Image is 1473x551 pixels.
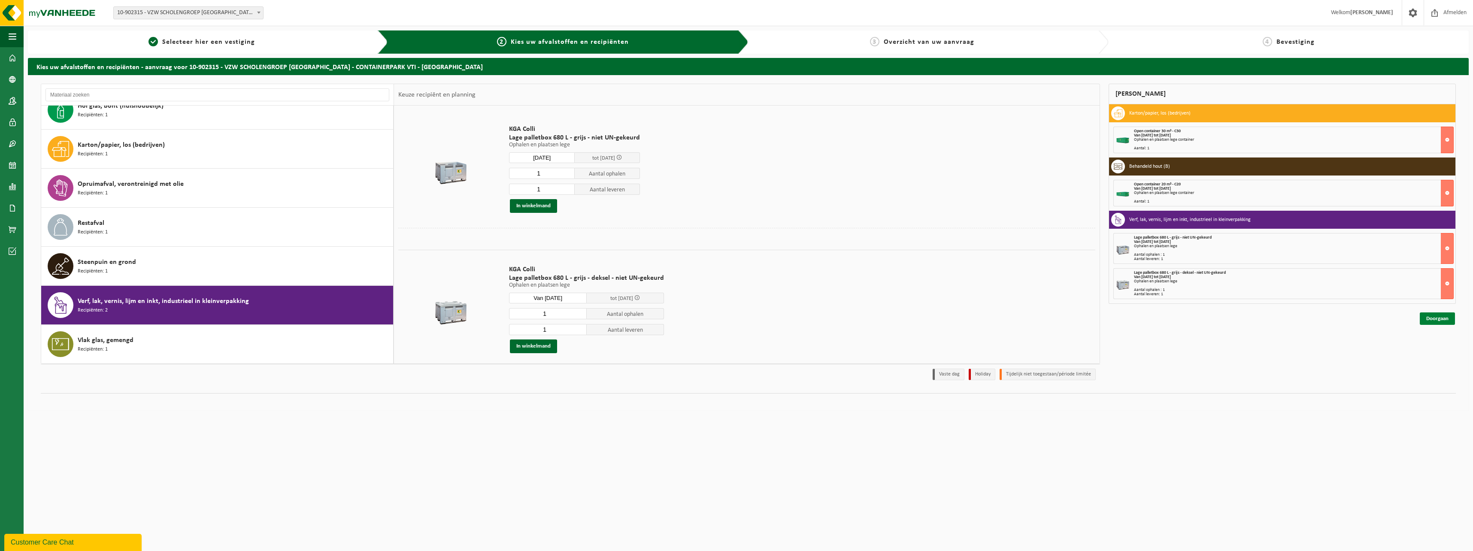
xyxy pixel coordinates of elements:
button: In winkelmand [510,339,557,353]
div: Aantal ophalen : 1 [1134,253,1453,257]
span: Lage palletbox 680 L - grijs - deksel - niet UN-gekeurd [1134,270,1226,275]
span: Kies uw afvalstoffen en recipiënten [511,39,629,45]
div: [PERSON_NAME] [1109,84,1456,104]
span: KGA Colli [509,265,664,274]
a: Doorgaan [1420,312,1455,325]
h2: Kies uw afvalstoffen en recipiënten - aanvraag voor 10-902315 - VZW SCHOLENGROEP [GEOGRAPHIC_DATA... [28,58,1469,75]
span: Aantal leveren [575,184,640,195]
span: Lage palletbox 680 L - grijs - deksel - niet UN-gekeurd [509,274,664,282]
span: Verf, lak, vernis, lijm en inkt, industrieel in kleinverpakking [78,296,249,306]
p: Ophalen en plaatsen lege [509,282,664,288]
h3: Verf, lak, vernis, lijm en inkt, industrieel in kleinverpakking [1129,213,1251,227]
button: Hol glas, bont (huishoudelijk) Recipiënten: 1 [41,91,394,130]
iframe: chat widget [4,532,143,551]
span: 3 [870,37,879,46]
strong: Van [DATE] tot [DATE] [1134,275,1171,279]
span: Recipiënten: 1 [78,111,108,119]
span: Selecteer hier een vestiging [162,39,255,45]
div: Ophalen en plaatsen lege [1134,244,1453,248]
button: In winkelmand [510,199,557,213]
input: Selecteer datum [509,293,587,303]
strong: Van [DATE] tot [DATE] [1134,133,1171,138]
span: Steenpuin en grond [78,257,136,267]
span: 2 [497,37,506,46]
span: 10-902315 - VZW SCHOLENGROEP SINT-MICHIEL - CONTAINERPARK VTI - ROESELARE [113,6,264,19]
strong: Van [DATE] tot [DATE] [1134,239,1171,244]
span: tot [DATE] [592,155,615,161]
li: Vaste dag [933,369,964,380]
button: Restafval Recipiënten: 1 [41,208,394,247]
h3: Karton/papier, los (bedrijven) [1129,106,1191,120]
span: Lage palletbox 680 L - grijs - niet UN-gekeurd [1134,235,1212,240]
h3: Behandeld hout (B) [1129,160,1170,173]
span: Recipiënten: 2 [78,306,108,315]
div: Aantal leveren: 1 [1134,292,1453,297]
div: Ophalen en plaatsen lege container [1134,138,1453,142]
span: Overzicht van uw aanvraag [884,39,974,45]
div: Aantal: 1 [1134,200,1453,204]
button: Verf, lak, vernis, lijm en inkt, industrieel in kleinverpakking Recipiënten: 2 [41,286,394,325]
button: Vlak glas, gemengd Recipiënten: 1 [41,325,394,363]
span: KGA Colli [509,125,640,133]
li: Tijdelijk niet toegestaan/période limitée [1000,369,1096,380]
div: Keuze recipiënt en planning [394,84,480,106]
span: Karton/papier, los (bedrijven) [78,140,165,150]
button: Steenpuin en grond Recipiënten: 1 [41,247,394,286]
span: Vlak glas, gemengd [78,335,133,345]
p: Ophalen en plaatsen lege [509,142,640,148]
span: Recipiënten: 1 [78,267,108,275]
input: Materiaal zoeken [45,88,389,101]
button: Karton/papier, los (bedrijven) Recipiënten: 1 [41,130,394,169]
span: Open container 20 m³ - C20 [1134,182,1181,187]
span: 10-902315 - VZW SCHOLENGROEP SINT-MICHIEL - CONTAINERPARK VTI - ROESELARE [114,7,263,19]
span: Aantal ophalen [575,168,640,179]
strong: Van [DATE] tot [DATE] [1134,186,1171,191]
span: Aantal leveren [587,324,664,335]
span: Open container 30 m³ - C30 [1134,129,1181,133]
span: Opruimafval, verontreinigd met olie [78,179,184,189]
div: Ophalen en plaatsen lege [1134,279,1453,284]
span: Recipiënten: 1 [78,189,108,197]
span: Aantal ophalen [587,308,664,319]
span: tot [DATE] [610,296,633,301]
span: Recipiënten: 1 [78,345,108,354]
div: Aantal leveren: 1 [1134,257,1453,261]
button: Opruimafval, verontreinigd met olie Recipiënten: 1 [41,169,394,208]
div: Ophalen en plaatsen lege container [1134,191,1453,195]
span: Restafval [78,218,104,228]
span: Lage palletbox 680 L - grijs - niet UN-gekeurd [509,133,640,142]
span: 4 [1263,37,1272,46]
li: Holiday [969,369,995,380]
strong: [PERSON_NAME] [1350,9,1393,16]
a: 1Selecteer hier een vestiging [32,37,371,47]
div: Aantal ophalen : 1 [1134,288,1453,292]
input: Selecteer datum [509,152,575,163]
span: Recipiënten: 1 [78,228,108,236]
span: Recipiënten: 1 [78,150,108,158]
div: Aantal: 1 [1134,146,1453,151]
span: Bevestiging [1276,39,1315,45]
span: 1 [149,37,158,46]
span: Hol glas, bont (huishoudelijk) [78,101,164,111]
